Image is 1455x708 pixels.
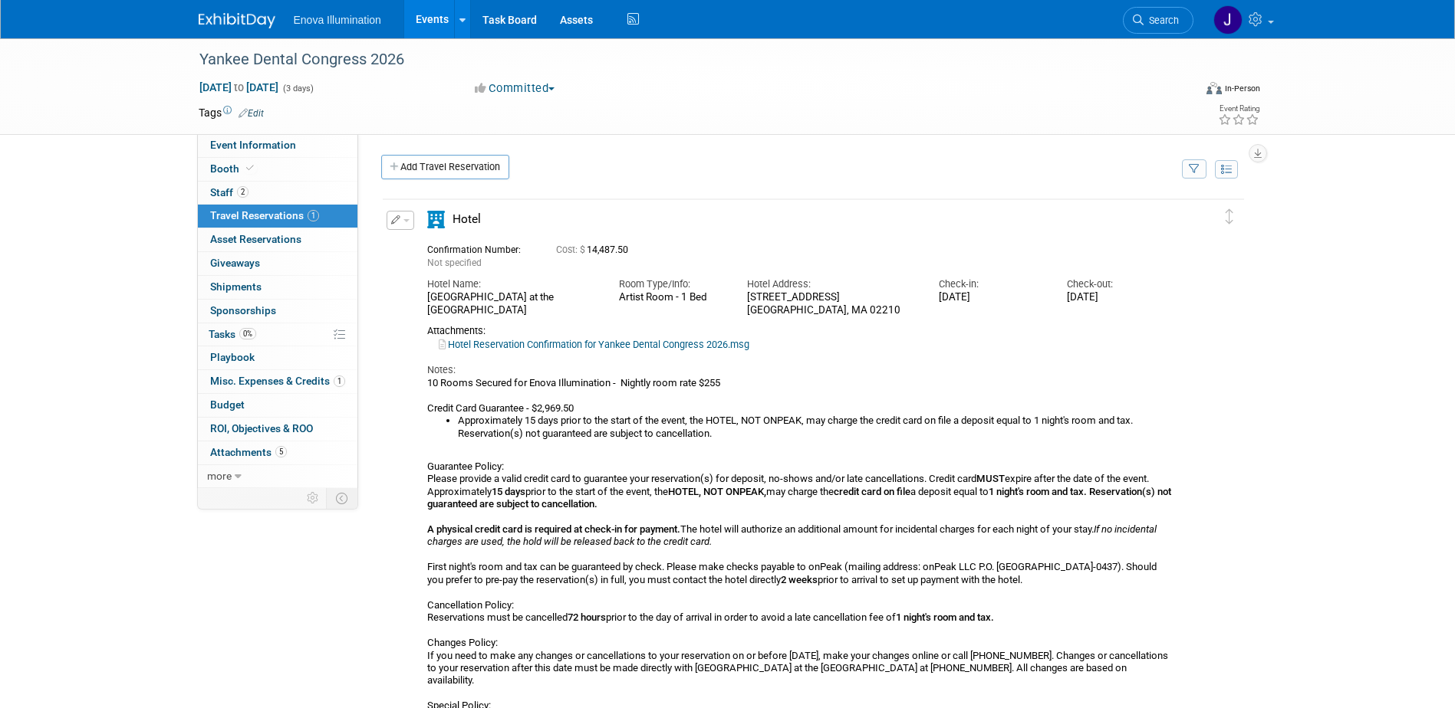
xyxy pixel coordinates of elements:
[427,523,680,535] b: A physical credit card is required at check-in for payment.
[198,276,357,299] a: Shipments
[896,611,994,623] b: 1 night's room and tax.
[1218,105,1259,113] div: Event Rating
[427,486,1171,510] b: 1 night's room and tax. Reservation(s) not guaranteed are subject to cancellation.
[198,205,357,228] a: Travel Reservations1
[1206,82,1222,94] img: Format-Inperson.png
[556,244,587,255] span: Cost: $
[1189,165,1200,175] i: Filter by Traveler
[198,158,357,181] a: Booth
[619,291,724,303] div: Artist Room - 1 Bed
[198,346,357,369] a: Playbook
[275,446,287,457] span: 5
[427,240,533,256] div: Confirmation Number:
[300,488,327,508] td: Personalize Event Tab Strip
[427,325,1173,337] div: Attachments:
[199,80,279,94] span: [DATE] [DATE]
[209,328,256,340] span: Tasks
[1067,291,1172,304] div: [DATE]
[747,291,916,317] div: [STREET_ADDRESS] [GEOGRAPHIC_DATA], MA 02210
[210,304,276,316] span: Sponsorships
[210,209,319,221] span: Travel Reservations
[210,422,313,434] span: ROI, Objectives & ROO
[210,233,301,245] span: Asset Reservations
[199,13,275,28] img: ExhibitDay
[194,46,1170,74] div: Yankee Dental Congress 2026
[210,398,245,411] span: Budget
[239,328,256,339] span: 0%
[198,465,357,488] a: more
[210,186,249,198] span: Staff
[198,134,357,157] a: Event Information
[939,277,1044,291] div: Check-in:
[207,470,232,482] span: more
[619,277,724,291] div: Room Type/Info:
[427,257,482,268] span: Not specified
[469,80,561,97] button: Committed
[210,139,296,151] span: Event Information
[334,375,345,387] span: 1
[198,228,357,251] a: Asset Reservations
[210,446,287,458] span: Attachments
[427,211,445,228] i: Hotel
[492,486,525,497] b: 15 days
[1226,209,1233,225] i: Click and drag to move item
[198,182,357,205] a: Staff2
[747,277,916,291] div: Hotel Address:
[232,81,246,93] span: to
[210,375,345,387] span: Misc. Expenses & Credits
[834,486,910,497] b: credit card on file
[326,488,357,508] td: Toggle Event Tabs
[210,351,255,363] span: Playbook
[439,339,749,350] a: Hotel Reservation Confirmation for Yankee Dental Congress 2026.msg
[1103,80,1261,103] div: Event Format
[308,210,319,221] span: 1
[976,473,1005,484] b: MUST
[246,164,254,172] i: Booth reservation complete
[210,280,262,293] span: Shipments
[939,291,1044,304] div: [DATE]
[458,415,1173,440] li: Approximately 15 days prior to the start of the event, the HOTEL, NOT ONPEAK, may charge the cred...
[381,155,509,179] a: Add Travel Reservation
[198,441,357,464] a: Attachments5
[568,611,606,623] b: 72 hours
[1123,7,1193,34] a: Search
[239,108,264,119] a: Edit
[427,291,596,317] div: [GEOGRAPHIC_DATA] at the [GEOGRAPHIC_DATA]
[281,84,314,93] span: (3 days)
[781,574,818,585] b: 2 weeks
[427,363,1173,377] div: Notes:
[1067,277,1172,291] div: Check-out:
[427,523,1157,547] i: If no incidental charges are used, the hold will be released back to the credit card.
[1224,83,1260,94] div: In-Person
[453,212,481,226] span: Hotel
[237,186,249,198] span: 2
[1213,5,1243,34] img: Janelle Tlusty
[210,162,257,175] span: Booth
[199,105,264,120] td: Tags
[427,277,596,291] div: Hotel Name:
[1144,15,1179,26] span: Search
[198,370,357,393] a: Misc. Expenses & Credits1
[210,257,260,269] span: Giveaways
[198,300,357,323] a: Sponsorships
[198,252,357,275] a: Giveaways
[668,486,766,497] b: HOTEL, NOT ONPEAK,
[556,244,634,255] span: 14,487.50
[198,323,357,346] a: Tasks0%
[198,418,357,441] a: ROI, Objectives & ROO
[198,394,357,417] a: Budget
[294,14,381,26] span: Enova Illumination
